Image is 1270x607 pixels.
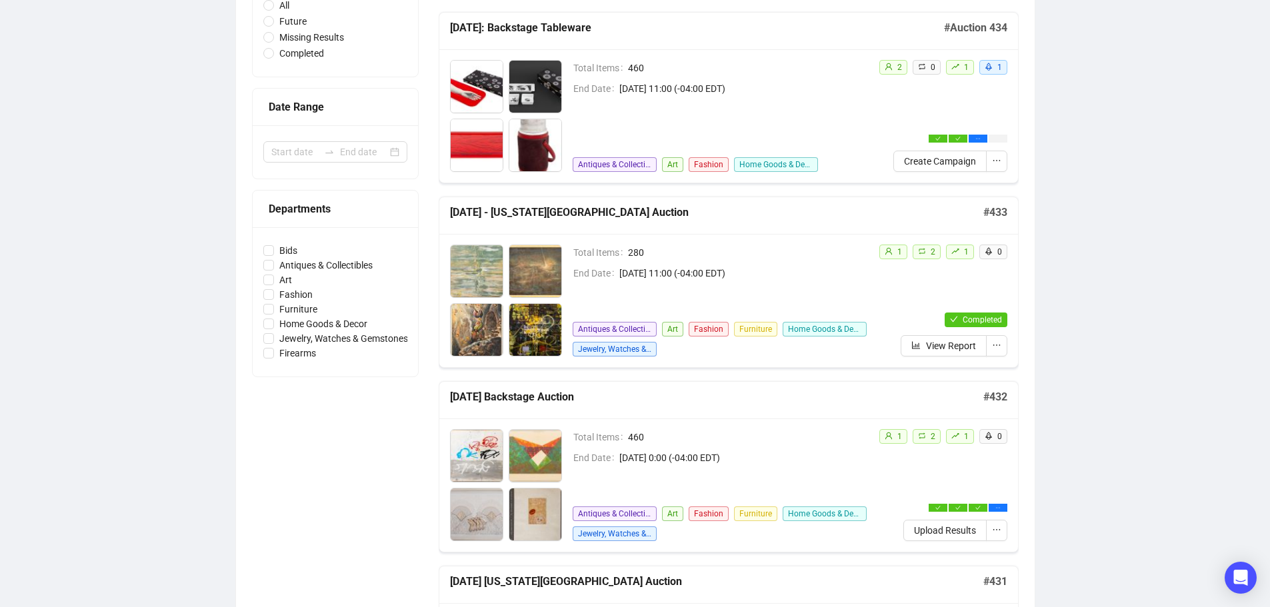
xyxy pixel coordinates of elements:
span: [DATE] 0:00 (-04:00 EDT) [619,450,868,465]
span: check [955,136,961,141]
span: Furniture [734,322,777,336]
img: 3_1.jpg [451,304,503,356]
input: End date [340,145,387,159]
h5: [DATE] - [US_STATE][GEOGRAPHIC_DATA] Auction [450,205,983,221]
span: End Date [573,81,619,96]
img: 4_1.jpg [509,488,561,540]
span: retweet [918,247,926,255]
span: Jewelry, Watches & Gemstones [573,526,657,541]
span: 1 [997,63,1002,72]
span: Fashion [689,157,729,172]
span: Home Goods & Decor [274,316,373,331]
div: Date Range [269,99,402,115]
span: retweet [918,63,926,71]
span: 0 [997,432,1002,441]
span: [DATE] 11:00 (-04:00 EDT) [619,81,868,96]
span: ellipsis [975,136,981,141]
span: 1 [897,432,902,441]
span: check [950,315,958,323]
span: Create Campaign [904,154,976,169]
h5: [DATE] [US_STATE][GEOGRAPHIC_DATA] Auction [450,574,983,590]
span: View Report [926,338,976,353]
span: ellipsis [995,505,1001,510]
span: 1 [897,247,902,257]
img: 3_1.jpg [451,488,503,540]
span: user [885,63,893,71]
span: 1 [964,432,969,441]
input: Start date [271,145,319,159]
span: Art [662,157,683,172]
span: 2 [897,63,902,72]
span: Bids [274,243,303,258]
span: check [935,136,941,141]
span: [DATE] 11:00 (-04:00 EDT) [619,266,868,281]
span: 2 [931,247,935,257]
span: Firearms [274,346,321,360]
span: user [885,247,893,255]
span: 460 [628,61,868,75]
span: Antiques & Collectibles [573,322,657,336]
button: View Report [901,335,987,356]
span: Total Items [573,245,628,260]
span: rocket [985,63,993,71]
span: Art [662,322,683,336]
a: [DATE] Backstage Auction#432Total Items460End Date[DATE] 0:00 (-04:00 EDT)Antiques & Collectibles... [439,381,1019,552]
img: 2_1.jpg [509,430,561,482]
span: 1 [964,63,969,72]
span: Furniture [274,302,323,316]
span: rocket [985,247,993,255]
span: Total Items [573,430,628,444]
img: 3_1.jpg [451,119,503,171]
button: Create Campaign [893,151,987,172]
button: Upload Results [903,520,987,541]
span: Upload Results [914,523,976,538]
span: swap-right [324,147,335,157]
a: [DATE] - [US_STATE][GEOGRAPHIC_DATA] Auction#433Total Items280End Date[DATE] 11:00 (-04:00 EDT)An... [439,197,1019,368]
img: 1_1.jpg [451,61,503,113]
span: Jewelry, Watches & Gemstones [573,342,657,356]
div: Departments [269,201,402,217]
span: ellipsis [992,525,1001,534]
span: Total Items [573,61,628,75]
span: Fashion [689,322,729,336]
span: 2 [931,432,935,441]
span: rise [951,247,959,255]
span: Jewelry, Watches & Gemstones [274,331,413,346]
span: Home Goods & Decor [734,157,818,172]
span: Antiques & Collectibles [274,258,378,273]
span: Completed [274,46,329,61]
span: Art [274,273,297,287]
span: Missing Results [274,30,349,45]
span: Antiques & Collectibles [573,506,657,521]
span: Completed [963,315,1002,324]
img: 2_1.jpg [509,61,561,113]
span: rocket [985,432,993,440]
h5: # Auction 434 [944,20,1007,36]
span: Home Goods & Decor [783,506,867,521]
span: user [885,432,893,440]
span: Fashion [274,287,318,302]
span: check [955,505,961,510]
img: 2_1.jpg [509,245,561,297]
span: retweet [918,432,926,440]
span: to [324,147,335,157]
h5: [DATE]: Backstage Tableware [450,20,944,36]
span: 1 [964,247,969,257]
span: End Date [573,266,619,281]
span: Home Goods & Decor [783,322,867,336]
img: 4_1.jpg [509,304,561,356]
span: bar-chart [911,340,921,350]
span: check [975,505,981,510]
span: Future [274,14,312,29]
img: 1_1.jpg [451,245,503,297]
img: 1_1.jpg [451,430,503,482]
h5: [DATE] Backstage Auction [450,389,983,405]
span: Fashion [689,506,729,521]
span: Antiques & Collectibles [573,157,657,172]
span: Furniture [734,506,777,521]
img: 4_1.jpg [509,119,561,171]
span: rise [951,63,959,71]
span: 0 [931,63,935,72]
span: check [935,505,941,510]
div: Open Intercom Messenger [1225,562,1257,594]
